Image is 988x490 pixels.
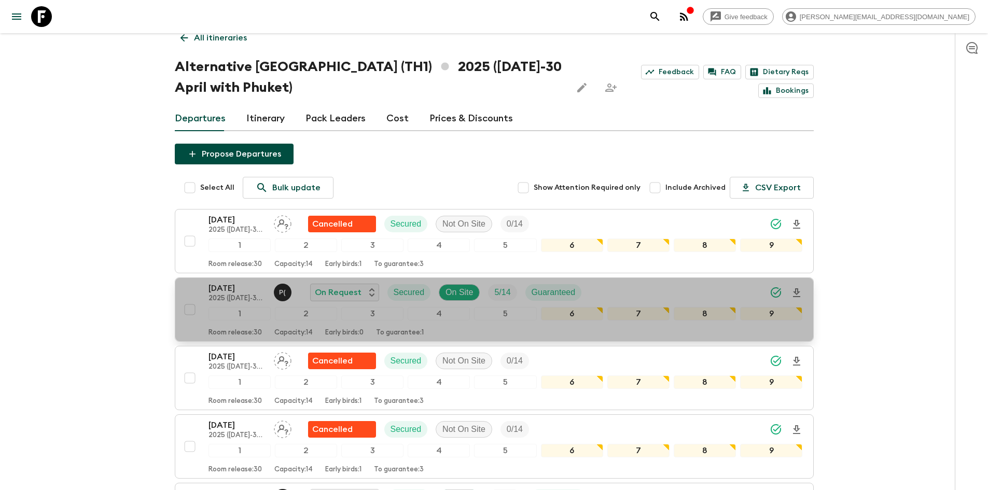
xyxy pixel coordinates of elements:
[500,216,529,232] div: Trip Fill
[208,226,266,234] p: 2025 ([DATE]-30 April with Phuket)
[507,423,523,436] p: 0 / 14
[790,218,803,231] svg: Download Onboarding
[208,444,271,457] div: 1
[507,355,523,367] p: 0 / 14
[474,375,536,389] div: 5
[770,355,782,367] svg: Synced Successfully
[208,260,262,269] p: Room release: 30
[279,288,286,297] p: P (
[394,286,425,299] p: Secured
[507,218,523,230] p: 0 / 14
[541,307,603,320] div: 6
[446,286,473,299] p: On Site
[175,414,814,479] button: [DATE]2025 ([DATE]-30 April with Phuket)Assign pack leaderFlash Pack cancellationSecuredNot On Si...
[175,346,814,410] button: [DATE]2025 ([DATE]-30 April with Phuket)Assign pack leaderFlash Pack cancellationSecuredNot On Si...
[770,423,782,436] svg: Synced Successfully
[243,177,333,199] a: Bulk update
[384,421,428,438] div: Secured
[740,375,802,389] div: 9
[200,183,234,193] span: Select All
[175,27,253,48] a: All itineraries
[208,239,271,252] div: 1
[208,282,266,295] p: [DATE]
[674,307,736,320] div: 8
[325,466,361,474] p: Early birds: 1
[374,397,424,405] p: To guarantee: 3
[274,397,313,405] p: Capacity: 14
[341,444,403,457] div: 3
[175,144,294,164] button: Propose Departures
[384,216,428,232] div: Secured
[274,424,291,432] span: Assign pack leader
[308,421,376,438] div: Flash Pack cancellation
[641,65,699,79] a: Feedback
[391,355,422,367] p: Secured
[387,284,431,301] div: Secured
[607,375,670,389] div: 7
[436,216,492,232] div: Not On Site
[607,444,670,457] div: 7
[274,466,313,474] p: Capacity: 14
[436,421,492,438] div: Not On Site
[341,375,403,389] div: 3
[758,83,814,98] a: Bookings
[274,355,291,363] span: Assign pack leader
[442,218,485,230] p: Not On Site
[208,431,266,440] p: 2025 ([DATE]-30 April with Phuket)
[208,295,266,303] p: 2025 ([DATE]-30 April with Phuket)
[274,329,313,337] p: Capacity: 14
[175,277,814,342] button: [DATE]2025 ([DATE]-30 April with Phuket)Pooky (Thanaphan) KerdyooOn RequestSecuredOn SiteTrip Fil...
[274,284,294,301] button: P(
[305,106,366,131] a: Pack Leaders
[439,284,480,301] div: On Site
[341,239,403,252] div: 3
[208,307,271,320] div: 1
[6,6,27,27] button: menu
[274,287,294,295] span: Pooky (Thanaphan) Kerdyoo
[674,239,736,252] div: 8
[325,397,361,405] p: Early birds: 1
[208,351,266,363] p: [DATE]
[794,13,975,21] span: [PERSON_NAME][EMAIL_ADDRESS][DOMAIN_NAME]
[703,8,774,25] a: Give feedback
[208,214,266,226] p: [DATE]
[534,183,641,193] span: Show Attention Required only
[376,329,424,337] p: To guarantee: 1
[408,444,470,457] div: 4
[384,353,428,369] div: Secured
[175,57,564,98] h1: Alternative [GEOGRAPHIC_DATA] (TH1) 2025 ([DATE]-30 April with Phuket)
[194,32,247,44] p: All itineraries
[740,239,802,252] div: 9
[275,444,337,457] div: 2
[790,287,803,299] svg: Download Onboarding
[541,375,603,389] div: 6
[312,355,353,367] p: Cancelled
[601,77,621,98] span: Share this itinerary
[275,307,337,320] div: 2
[308,216,376,232] div: Flash Pack cancellation
[208,466,262,474] p: Room release: 30
[494,286,510,299] p: 5 / 14
[730,177,814,199] button: CSV Export
[315,286,361,299] p: On Request
[719,13,773,21] span: Give feedback
[745,65,814,79] a: Dietary Reqs
[208,419,266,431] p: [DATE]
[436,353,492,369] div: Not On Site
[442,423,485,436] p: Not On Site
[740,444,802,457] div: 9
[442,355,485,367] p: Not On Site
[500,353,529,369] div: Trip Fill
[208,363,266,371] p: 2025 ([DATE]-30 April with Phuket)
[341,307,403,320] div: 3
[274,260,313,269] p: Capacity: 14
[770,218,782,230] svg: Synced Successfully
[474,307,536,320] div: 5
[665,183,726,193] span: Include Archived
[386,106,409,131] a: Cost
[770,286,782,299] svg: Synced Successfully
[488,284,517,301] div: Trip Fill
[572,77,592,98] button: Edit this itinerary
[408,307,470,320] div: 4
[175,209,814,273] button: [DATE]2025 ([DATE]-30 April with Phuket)Assign pack leaderFlash Pack cancellationSecuredNot On Si...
